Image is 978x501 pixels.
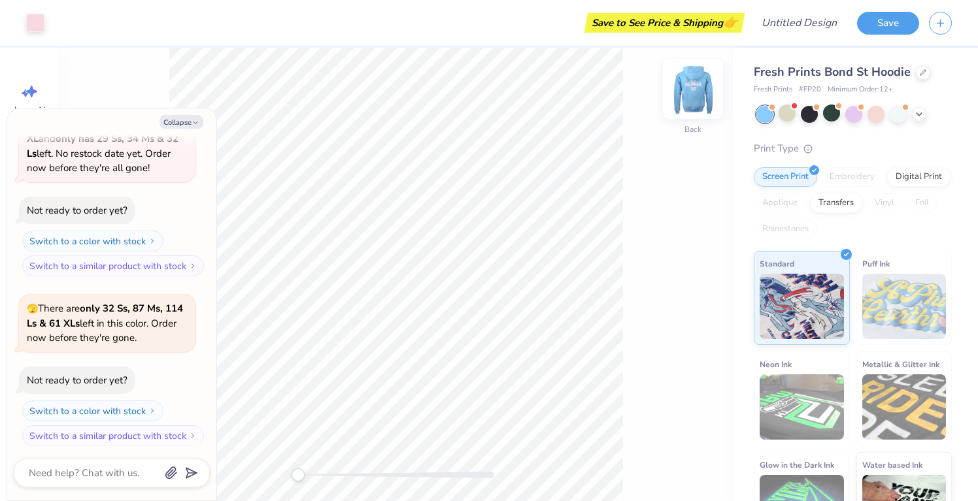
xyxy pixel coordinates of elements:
div: Rhinestones [754,219,817,239]
div: Screen Print [754,167,817,187]
span: Fresh Prints Bond St Hoodie [754,64,911,80]
img: Switch to a similar product with stock [189,262,197,270]
div: Back [684,123,701,135]
img: Back [667,63,719,115]
div: Save to See Price & Shipping [588,13,741,33]
span: 👉 [723,14,737,30]
img: Switch to a color with stock [148,407,156,415]
button: Collapse [160,115,203,129]
strong: only has 29 Ss, 34 Ms & 32 Ls [27,132,178,160]
div: Digital Print [887,167,951,187]
span: Neon Ink [760,357,792,371]
div: Transfers [810,193,862,213]
strong: only 32 Ss, 87 Ms, 114 Ls & 61 XLs [27,302,183,330]
img: Puff Ink [862,274,947,339]
button: Switch to a color with stock [22,400,163,421]
div: Applique [754,193,806,213]
span: Puff Ink [862,257,890,270]
button: Switch to a similar product with stock [22,425,204,446]
div: Vinyl [866,193,903,213]
div: Not ready to order yet? [27,204,127,217]
span: Glow in the Dark Ink [760,458,834,472]
button: Save [857,12,919,35]
span: 🫣 [27,302,38,315]
img: Neon Ink [760,374,844,440]
span: Standard [760,257,794,270]
span: Water based Ink [862,458,922,472]
div: Embroidery [821,167,883,187]
div: Print Type [754,141,952,156]
img: Metallic & Glitter Ink [862,374,947,440]
span: Minimum Order: 12 + [828,84,893,95]
img: Standard [760,274,844,339]
img: Switch to a similar product with stock [189,432,197,440]
input: Untitled Design [751,10,847,36]
div: Not ready to order yet? [27,374,127,387]
span: # FP20 [799,84,821,95]
button: Switch to a color with stock [22,231,163,251]
span: Image AI [14,105,45,115]
div: Accessibility label [292,468,305,481]
span: Metallic & Glitter Ink [862,357,939,371]
button: Switch to a similar product with stock [22,255,204,276]
img: Switch to a color with stock [148,237,156,245]
div: Foil [907,193,937,213]
span: There are left in this color. Order now before they're gone. [27,302,183,344]
span: Fresh Prints [754,84,792,95]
